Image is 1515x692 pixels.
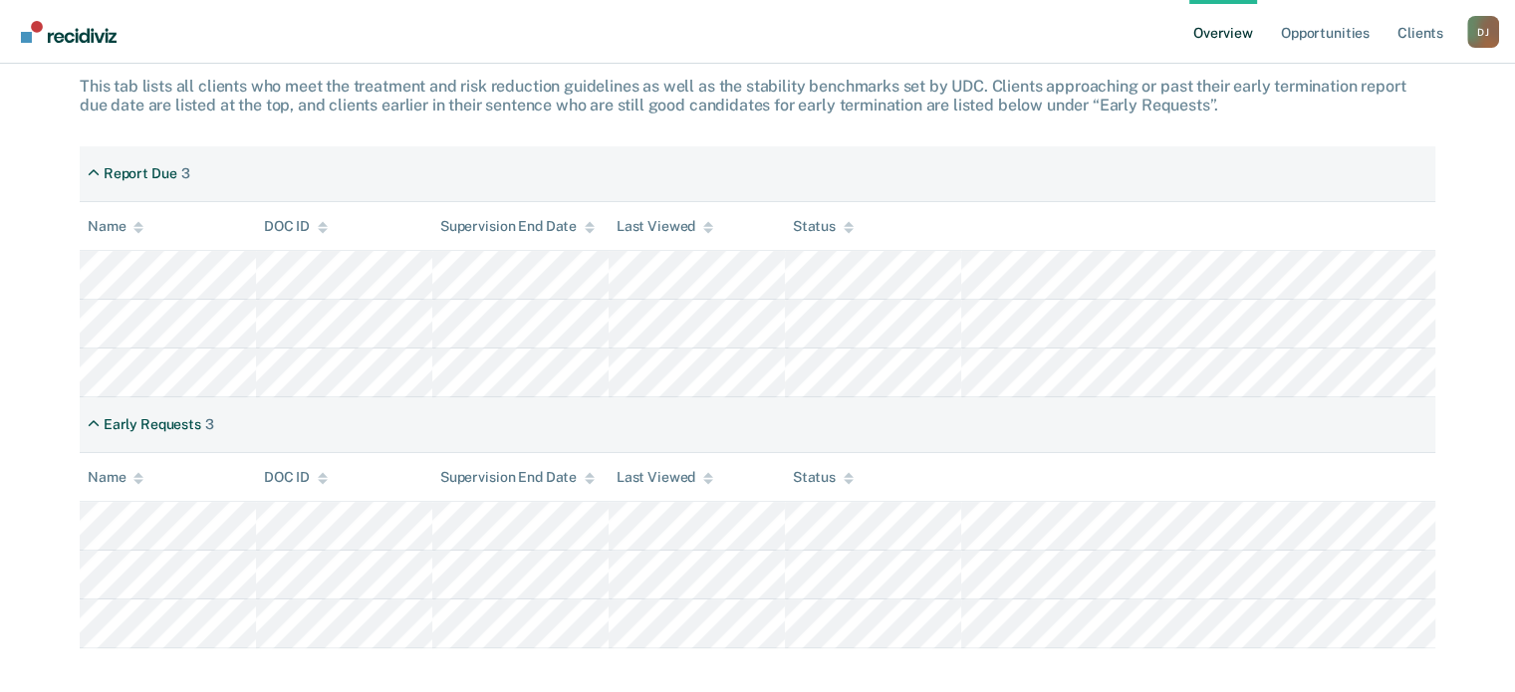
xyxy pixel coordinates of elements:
[80,408,222,441] div: Early Requests3
[440,218,595,235] div: Supervision End Date
[617,469,713,486] div: Last Viewed
[104,416,201,433] div: Early Requests
[793,469,854,486] div: Status
[1467,16,1499,48] div: D J
[88,218,143,235] div: Name
[1467,16,1499,48] button: Profile dropdown button
[440,469,595,486] div: Supervision End Date
[80,157,197,190] div: Report Due3
[617,218,713,235] div: Last Viewed
[205,416,214,433] div: 3
[80,77,1435,115] div: This tab lists all clients who meet the treatment and risk reduction guidelines as well as the st...
[793,218,854,235] div: Status
[264,218,328,235] div: DOC ID
[21,21,117,43] img: Recidiviz
[88,469,143,486] div: Name
[180,165,189,182] div: 3
[104,165,177,182] div: Report Due
[264,469,328,486] div: DOC ID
